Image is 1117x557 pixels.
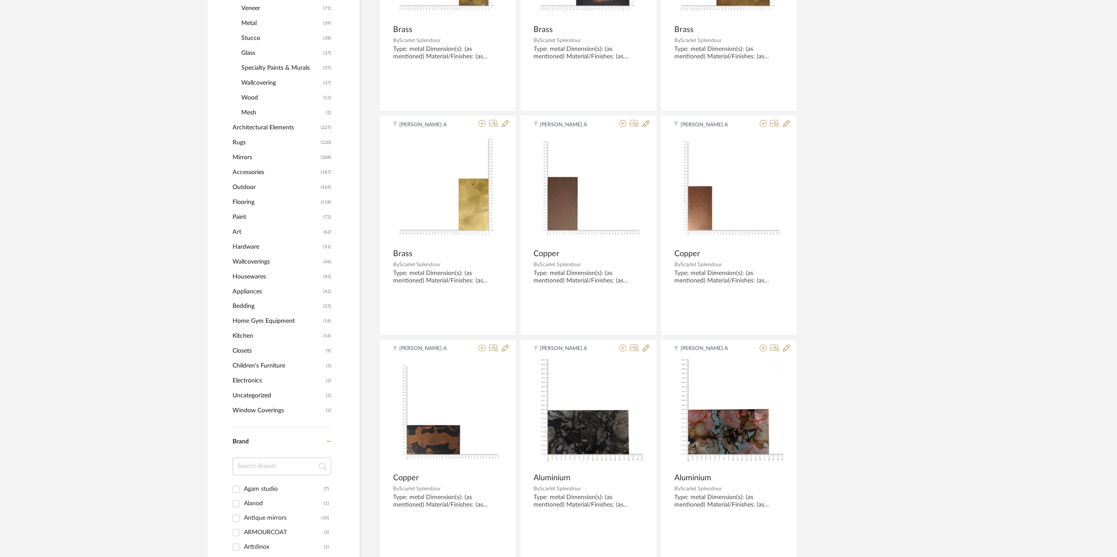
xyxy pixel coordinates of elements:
[233,344,324,359] span: Closets
[323,61,331,75] span: (37)
[540,38,581,43] span: Scarlet Splendour
[241,46,321,61] span: Glass
[399,262,440,267] span: Scarlet Splendour
[393,38,399,43] span: By
[393,25,412,35] span: Brass
[393,494,502,509] div: Type: metal Dimension(s): (as mentioned) Material/Finishes: (as mentioned) Installation requireme...
[393,249,412,259] span: Brass
[233,299,321,314] span: Bedding
[241,90,321,105] span: Wood
[323,76,331,90] span: (37)
[534,135,643,244] img: Copper
[233,458,331,475] input: Search Brands
[674,25,694,35] span: Brass
[321,121,331,135] span: (227)
[324,540,329,554] div: (1)
[241,16,321,31] span: Metal
[393,135,502,244] img: Brass
[680,345,736,353] span: [PERSON_NAME] A
[233,165,319,180] span: Accessories
[674,270,784,285] div: Type: metal Dimension(s): (as mentioned) Material/Finishes: (as mentioned) Installation requireme...
[233,225,321,239] span: Art
[233,135,319,150] span: Rugs
[324,482,329,496] div: (7)
[534,486,540,492] span: By
[680,38,722,43] span: Scarlet Splendour
[540,121,595,129] span: [PERSON_NAME] A
[393,486,399,492] span: By
[244,482,324,496] div: Agam studio
[674,474,711,483] span: Aluminium
[323,300,331,314] span: (23)
[323,91,331,105] span: (13)
[233,439,249,445] span: Brand
[399,345,455,353] span: [PERSON_NAME] A
[244,497,324,511] div: Alanod
[540,262,581,267] span: Scarlet Splendour
[233,120,319,135] span: Architectural Elements
[324,497,329,511] div: (1)
[323,225,331,239] span: (62)
[680,486,722,492] span: Scarlet Splendour
[674,135,784,244] img: Copper
[393,46,502,61] div: Type: metal Dimension(s): (as mentioned) Material/Finishes: (as mentioned) Installation requireme...
[233,284,321,299] span: Appliances
[233,314,321,329] span: Home Gym Equipment
[321,180,331,194] span: (165)
[323,16,331,30] span: (39)
[534,494,643,509] div: Type: metal Dimension(s): (as mentioned) Material/Finishes: (as mentioned) Installation requireme...
[323,1,331,15] span: (71)
[674,486,680,492] span: By
[680,121,736,129] span: [PERSON_NAME] A
[326,106,331,120] span: (2)
[393,270,502,285] div: Type: metal Dimension(s): (as mentioned) Material/Finishes: (as mentioned) Installation requireme...
[674,262,680,267] span: By
[534,25,553,35] span: Brass
[324,526,329,540] div: (3)
[323,46,331,60] span: (37)
[393,359,502,468] img: Copper
[241,75,321,90] span: Wallcovering
[323,314,331,328] span: (14)
[241,31,321,46] span: Stucco
[233,210,321,225] span: Paint
[241,61,321,75] span: Specialty Paints & Murals
[674,38,680,43] span: By
[674,249,700,259] span: Copper
[680,262,722,267] span: Scarlet Splendour
[399,121,455,129] span: [PERSON_NAME] A
[233,195,319,210] span: Flooring
[321,136,331,150] span: (220)
[540,486,581,492] span: Scarlet Splendour
[326,344,331,358] span: (9)
[674,359,784,468] img: Aluminium
[241,105,324,120] span: Mesh
[233,374,324,389] span: Electronics
[534,262,540,267] span: By
[534,38,540,43] span: By
[233,269,321,284] span: Housewares
[326,389,331,403] span: (2)
[321,150,331,164] span: (208)
[233,150,319,165] span: Mirrors
[534,474,571,483] span: Aluminium
[323,240,331,254] span: (51)
[233,254,321,269] span: Wallcoverings
[674,46,784,61] div: Type: metal Dimension(s): (as mentioned) Material/Finishes: (as mentioned) Installation requireme...
[244,540,324,554] div: Arttdinox
[233,359,324,374] span: Children's Furniture
[540,345,595,353] span: [PERSON_NAME] A
[233,403,324,418] span: Window Coverings
[399,38,440,43] span: Scarlet Splendour
[534,270,643,285] div: Type: metal Dimension(s): (as mentioned) Material/Finishes: (as mentioned) Installation requireme...
[233,180,319,195] span: Outdoor
[241,1,321,16] span: Veneer
[323,255,331,269] span: (46)
[321,511,329,525] div: (10)
[323,210,331,224] span: (72)
[323,285,331,299] span: (42)
[323,270,331,284] span: (43)
[323,31,331,45] span: (38)
[674,494,784,509] div: Type: metal Dimension(s): (as mentioned) Material/Finishes: (as mentioned) Installation requireme...
[326,359,331,373] span: (2)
